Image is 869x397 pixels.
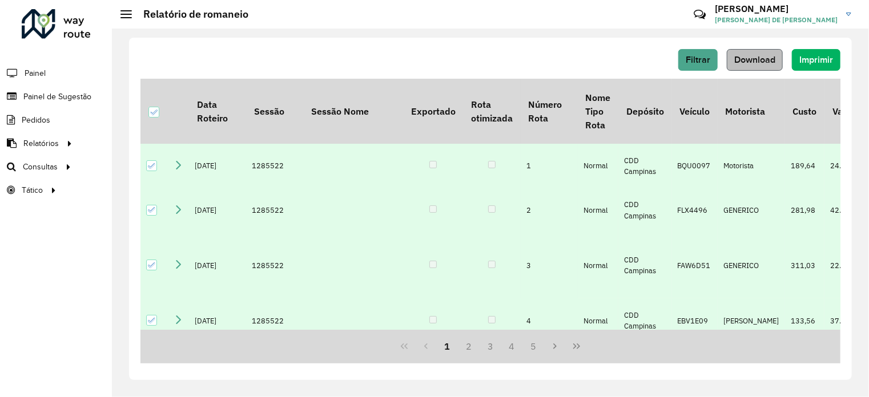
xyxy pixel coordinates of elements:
span: Consultas [23,161,58,173]
td: EBV1E09 [672,298,718,343]
td: [DATE] [189,188,246,233]
span: Painel [25,67,46,79]
td: FAW6D51 [672,232,718,298]
span: Download [734,55,775,64]
th: Custo [785,79,824,144]
td: GENERICO [718,232,785,298]
a: Contato Rápido [687,2,712,27]
th: Rota otimizada [463,79,520,144]
button: Filtrar [678,49,718,71]
td: CDD Campinas [618,144,671,188]
span: Painel de Sugestão [23,91,91,103]
td: [DATE] [189,232,246,298]
td: CDD Campinas [618,298,671,343]
td: Normal [578,188,618,233]
button: 2 [458,335,480,357]
span: [PERSON_NAME] DE [PERSON_NAME] [715,15,838,25]
th: Número Rota [521,79,578,144]
td: 281,98 [785,188,824,233]
td: [DATE] [189,298,246,343]
td: GENERICO [718,188,785,233]
td: CDD Campinas [618,232,671,298]
button: 3 [480,335,501,357]
td: 1285522 [246,298,303,343]
th: Motorista [718,79,785,144]
button: 1 [437,335,458,357]
td: 189,64 [785,144,824,188]
button: 5 [523,335,545,357]
span: Pedidos [22,114,50,126]
td: Normal [578,144,618,188]
td: FLX4496 [672,188,718,233]
td: 311,03 [785,232,824,298]
span: Imprimir [799,55,833,64]
h2: Relatório de romaneio [132,8,248,21]
span: Filtrar [686,55,710,64]
button: Next Page [544,335,566,357]
th: Depósito [618,79,671,144]
h3: [PERSON_NAME] [715,3,838,14]
td: [PERSON_NAME] [718,298,785,343]
td: 3 [521,232,578,298]
span: Relatórios [23,137,59,149]
td: Motorista [718,144,785,188]
button: Imprimir [792,49,840,71]
th: Sessão Nome [303,79,403,144]
button: Last Page [566,335,588,357]
button: Download [727,49,783,71]
td: 4 [521,298,578,343]
td: 1 [521,144,578,188]
th: Nome Tipo Rota [578,79,618,144]
span: Tático [22,184,43,196]
td: 133,56 [785,298,824,343]
th: Sessão [246,79,303,144]
td: CDD Campinas [618,188,671,233]
td: 1285522 [246,144,303,188]
td: BQU0097 [672,144,718,188]
th: Data Roteiro [189,79,246,144]
th: Exportado [403,79,463,144]
td: Normal [578,298,618,343]
td: Normal [578,232,618,298]
button: 4 [501,335,523,357]
td: 1285522 [246,188,303,233]
td: 2 [521,188,578,233]
td: [DATE] [189,144,246,188]
td: 1285522 [246,232,303,298]
th: Veículo [672,79,718,144]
